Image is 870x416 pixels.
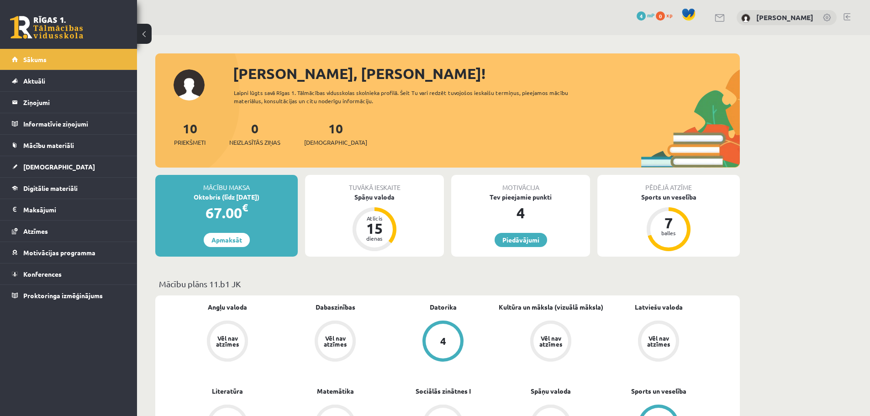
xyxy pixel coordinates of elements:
[497,321,605,363] a: Vēl nav atzīmes
[23,291,103,300] span: Proktoringa izmēģinājums
[631,386,686,396] a: Sports un veselība
[304,138,367,147] span: [DEMOGRAPHIC_DATA]
[656,11,665,21] span: 0
[12,156,126,177] a: [DEMOGRAPHIC_DATA]
[499,302,603,312] a: Kultūra un māksla (vizuālā māksla)
[756,13,813,22] a: [PERSON_NAME]
[637,11,646,21] span: 4
[23,77,45,85] span: Aktuāli
[23,227,48,235] span: Atzīmes
[655,216,682,230] div: 7
[605,321,712,363] a: Vēl nav atzīmes
[538,335,564,347] div: Vēl nav atzīmes
[174,138,206,147] span: Priekšmeti
[389,321,497,363] a: 4
[635,302,683,312] a: Latviešu valoda
[597,192,740,253] a: Sports un veselība 7 balles
[440,336,446,346] div: 4
[12,221,126,242] a: Atzīmes
[12,178,126,199] a: Digitālie materiāli
[317,386,354,396] a: Matemātika
[451,175,590,192] div: Motivācija
[646,335,671,347] div: Vēl nav atzīmes
[655,230,682,236] div: balles
[212,386,243,396] a: Literatūra
[159,278,736,290] p: Mācību plāns 11.b1 JK
[23,92,126,113] legend: Ziņojumi
[281,321,389,363] a: Vēl nav atzīmes
[741,14,750,23] img: Alina Berjoza
[666,11,672,19] span: xp
[361,216,388,221] div: Atlicis
[233,63,740,84] div: [PERSON_NAME], [PERSON_NAME]!
[416,386,471,396] a: Sociālās zinātnes I
[531,386,571,396] a: Spāņu valoda
[361,236,388,241] div: dienas
[234,89,585,105] div: Laipni lūgts savā Rīgas 1. Tālmācības vidusskolas skolnieka profilā. Šeit Tu vari redzēt tuvojošo...
[316,302,355,312] a: Dabaszinības
[174,120,206,147] a: 10Priekšmeti
[174,321,281,363] a: Vēl nav atzīmes
[12,92,126,113] a: Ziņojumi
[23,199,126,220] legend: Maksājumi
[229,120,280,147] a: 0Neizlasītās ziņas
[305,175,444,192] div: Tuvākā ieskaite
[305,192,444,253] a: Spāņu valoda Atlicis 15 dienas
[12,285,126,306] a: Proktoringa izmēģinājums
[208,302,247,312] a: Angļu valoda
[155,192,298,202] div: Oktobris (līdz [DATE])
[597,175,740,192] div: Pēdējā atzīme
[23,184,78,192] span: Digitālie materiāli
[242,201,248,214] span: €
[430,302,457,312] a: Datorika
[322,335,348,347] div: Vēl nav atzīmes
[495,233,547,247] a: Piedāvājumi
[155,175,298,192] div: Mācību maksa
[12,70,126,91] a: Aktuāli
[23,248,95,257] span: Motivācijas programma
[215,335,240,347] div: Vēl nav atzīmes
[23,55,47,63] span: Sākums
[12,199,126,220] a: Maksājumi
[12,242,126,263] a: Motivācijas programma
[451,192,590,202] div: Tev pieejamie punkti
[23,163,95,171] span: [DEMOGRAPHIC_DATA]
[12,263,126,284] a: Konferences
[597,192,740,202] div: Sports un veselība
[23,141,74,149] span: Mācību materiāli
[12,113,126,134] a: Informatīvie ziņojumi
[204,233,250,247] a: Apmaksāt
[229,138,280,147] span: Neizlasītās ziņas
[361,221,388,236] div: 15
[10,16,83,39] a: Rīgas 1. Tālmācības vidusskola
[12,135,126,156] a: Mācību materiāli
[637,11,654,19] a: 4 mP
[305,192,444,202] div: Spāņu valoda
[23,270,62,278] span: Konferences
[23,113,126,134] legend: Informatīvie ziņojumi
[12,49,126,70] a: Sākums
[656,11,677,19] a: 0 xp
[647,11,654,19] span: mP
[304,120,367,147] a: 10[DEMOGRAPHIC_DATA]
[451,202,590,224] div: 4
[155,202,298,224] div: 67.00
